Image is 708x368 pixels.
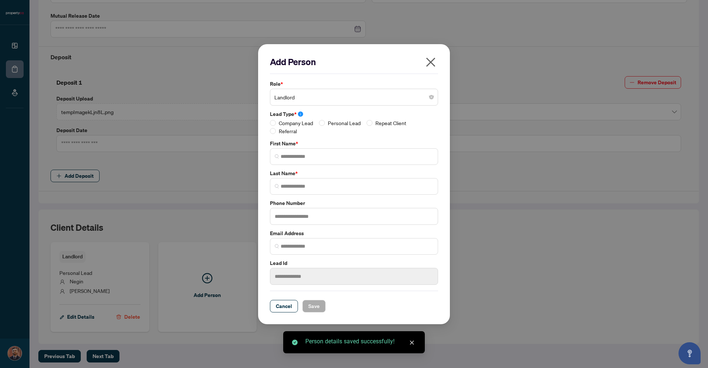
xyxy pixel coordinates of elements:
[298,111,303,116] span: info-circle
[292,340,298,345] span: check-circle
[325,119,364,127] span: Personal Lead
[270,300,298,312] button: Cancel
[270,56,438,68] h2: Add Person
[270,229,438,237] label: Email Address
[270,259,438,267] label: Lead Id
[276,300,292,312] span: Cancel
[274,90,434,104] span: Landlord
[275,154,279,159] img: search_icon
[275,184,279,188] img: search_icon
[302,300,326,312] button: Save
[372,119,409,127] span: Repeat Client
[425,56,437,68] span: close
[275,244,279,248] img: search_icon
[305,337,416,346] div: Person details saved successfully!
[276,127,300,135] span: Referral
[270,110,438,118] label: Lead Type
[409,340,414,345] span: close
[408,339,416,347] a: Close
[270,80,438,88] label: Role
[429,95,434,99] span: close-circle
[678,342,701,364] button: Open asap
[276,119,316,127] span: Company Lead
[270,199,438,207] label: Phone Number
[270,139,438,148] label: First Name
[270,169,438,177] label: Last Name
